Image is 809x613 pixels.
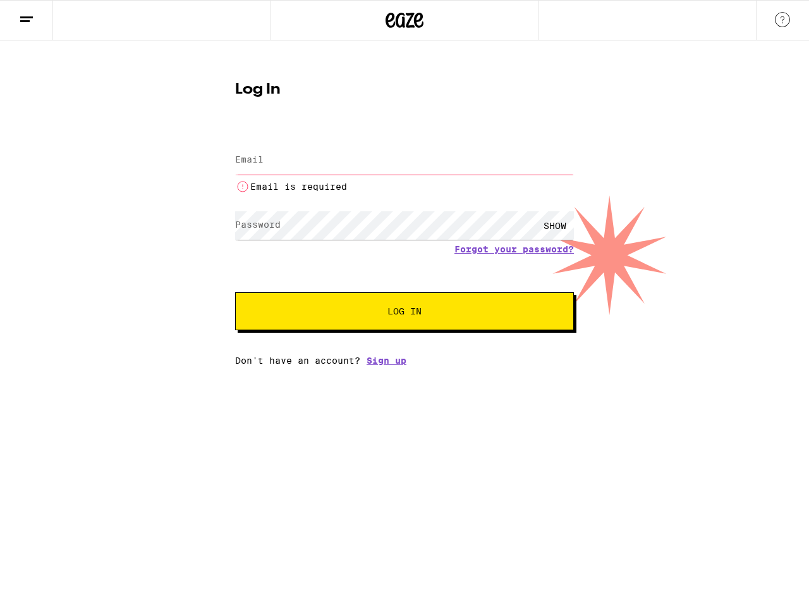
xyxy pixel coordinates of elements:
[235,220,281,230] label: Password
[387,307,422,316] span: Log In
[235,292,574,330] button: Log In
[235,179,574,194] li: Email is required
[235,82,574,97] h1: Log In
[235,154,264,164] label: Email
[235,146,574,175] input: Email
[454,244,574,254] a: Forgot your password?
[235,356,574,366] div: Don't have an account?
[367,356,406,366] a: Sign up
[536,211,574,240] div: SHOW
[14,9,97,19] span: Hi. Need any help?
